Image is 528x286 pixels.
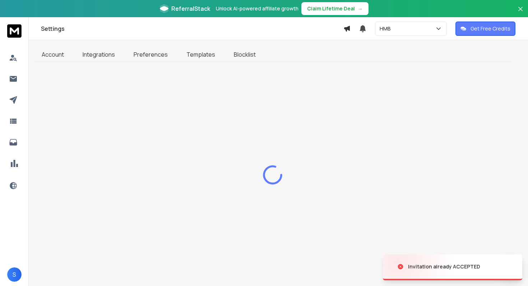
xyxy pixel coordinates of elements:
p: Get Free Credits [471,25,510,32]
button: S [7,267,22,282]
div: Invitation already ACCEPTED [408,263,480,270]
h1: Settings [41,24,343,33]
button: Claim Lifetime Deal→ [301,2,369,15]
a: Preferences [126,47,175,62]
p: HMB [380,25,394,32]
a: Blocklist [227,47,263,62]
span: → [358,5,363,12]
button: Close banner [516,4,525,22]
p: Unlock AI-powered affiliate growth [216,5,298,12]
span: ReferralStack [171,4,210,13]
a: Integrations [75,47,122,62]
button: Get Free Credits [455,22,515,36]
a: Templates [179,47,222,62]
a: Account [34,47,71,62]
img: image [383,247,455,286]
